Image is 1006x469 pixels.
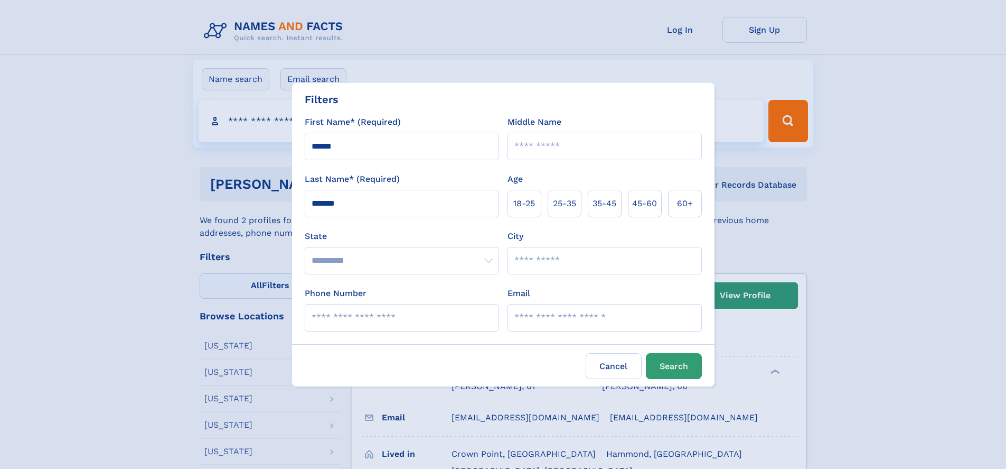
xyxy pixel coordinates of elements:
span: 18‑25 [513,197,535,210]
span: 60+ [677,197,693,210]
label: Last Name* (Required) [305,173,400,186]
span: 35‑45 [593,197,616,210]
div: Filters [305,91,339,107]
label: Middle Name [507,116,561,128]
label: First Name* (Required) [305,116,401,128]
label: Cancel [586,353,642,379]
label: Email [507,287,530,300]
label: Age [507,173,523,186]
label: City [507,230,523,243]
label: State [305,230,499,243]
label: Phone Number [305,287,366,300]
span: 45‑60 [632,197,657,210]
button: Search [646,353,702,379]
span: 25‑35 [553,197,576,210]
